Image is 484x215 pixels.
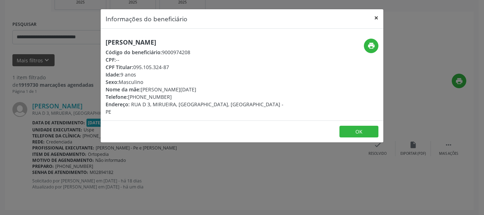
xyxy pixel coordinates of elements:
div: 9 anos [106,71,284,78]
div: [PERSON_NAME][DATE] [106,86,284,93]
div: 9000974208 [106,49,284,56]
div: [PHONE_NUMBER] [106,93,284,101]
button: Close [369,9,383,27]
h5: Informações do beneficiário [106,14,187,23]
span: Telefone: [106,94,128,100]
div: -- [106,56,284,63]
span: CPF Titular: [106,64,133,70]
div: 095.105.324-87 [106,63,284,71]
span: CPF: [106,56,116,63]
button: OK [339,126,378,138]
h5: [PERSON_NAME] [106,39,284,46]
span: Endereço: [106,101,130,108]
span: Idade: [106,71,120,78]
i: print [367,42,375,50]
span: Código do beneficiário: [106,49,162,56]
span: Nome da mãe: [106,86,141,93]
span: Sexo: [106,79,119,85]
span: RUA D 3, MIRUEIRA, [GEOGRAPHIC_DATA], [GEOGRAPHIC_DATA] - PE [106,101,283,115]
button: print [364,39,378,53]
div: Masculino [106,78,284,86]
